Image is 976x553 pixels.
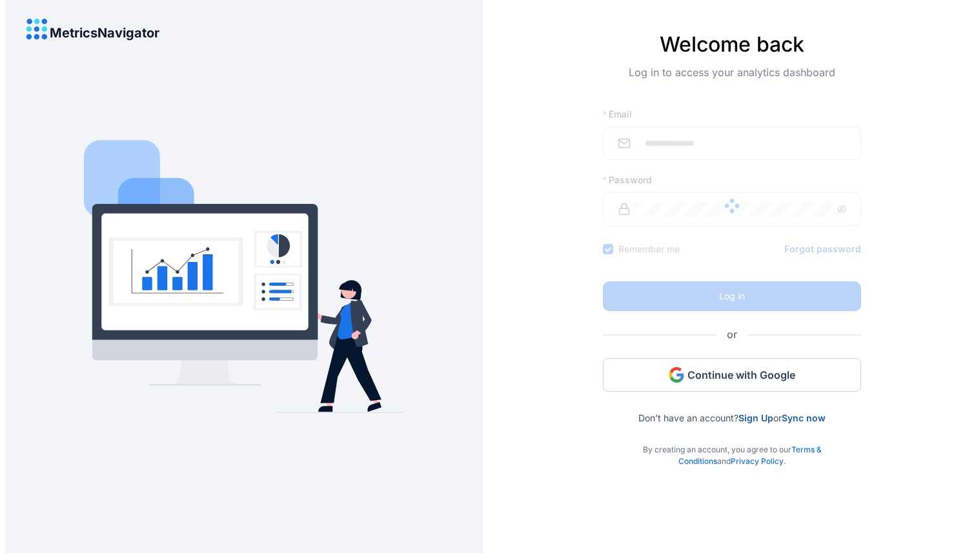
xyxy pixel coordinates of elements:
[603,392,861,423] div: Don’t have an account? or
[782,412,826,423] a: Sync now
[738,412,773,423] a: Sign Up
[717,327,747,343] span: or
[50,26,159,40] h4: MetricsNavigator
[603,32,861,57] h4: Welcome back
[603,65,861,101] div: Log in to access your analytics dashboard
[731,456,784,466] a: Privacy Policy
[603,358,861,392] button: Continue with Google
[687,368,795,382] span: Continue with Google
[603,423,861,467] div: By creating an account, you agree to our and .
